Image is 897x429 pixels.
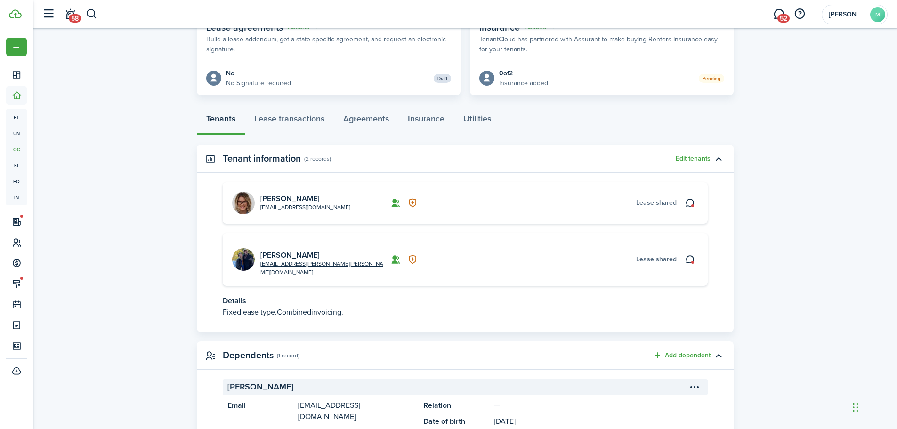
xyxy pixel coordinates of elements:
span: Lease shared [636,254,677,264]
a: [PERSON_NAME] [260,193,319,204]
p: Details [223,295,708,307]
a: Notifications [61,2,79,26]
a: Insurance [398,107,454,135]
a: kl [6,157,27,173]
button: Open sidebar [40,5,57,23]
a: Utilities [454,107,501,135]
button: Search [86,6,97,22]
img: TenantCloud [9,9,22,18]
a: [EMAIL_ADDRESS][DOMAIN_NAME] [260,203,350,211]
p: No Signature required [226,78,291,88]
img: Quinn Scillian [232,192,255,214]
button: Add dependent [653,350,711,361]
a: Agreements [334,107,398,135]
button: Open menu [687,379,703,395]
panel-main-description: [EMAIL_ADDRESS][DOMAIN_NAME] [298,400,414,422]
panel-main-title: Tenant information [223,153,301,164]
a: [EMAIL_ADDRESS][PERSON_NAME][PERSON_NAME][DOMAIN_NAME] [260,259,385,276]
avatar-text: M [870,7,885,22]
a: pt [6,109,27,125]
status: Pending [699,74,724,83]
panel-main-subtitle: (1 record) [277,351,299,360]
a: [PERSON_NAME] [260,250,319,260]
p: Insurance added [499,78,548,88]
div: Drag [853,393,858,421]
panel-main-body: Toggle accordion [197,182,734,332]
a: oc [6,141,27,157]
span: 52 [777,14,790,23]
button: Toggle accordion [711,151,727,167]
a: un [6,125,27,141]
span: Mateo [829,11,866,18]
panel-main-title: Relation [423,400,489,411]
img: Colin Davis [232,248,255,271]
span: invoicing. [311,307,343,317]
panel-main-description: [DATE] [494,416,703,427]
iframe: Chat Widget [850,384,897,429]
panel-main-title: Dependents [223,350,274,361]
button: Open menu [6,38,27,56]
span: 58 [69,14,81,23]
a: Messaging [770,2,788,26]
panel-main-title: Date of birth [423,416,489,427]
div: 0 of 2 [499,68,548,78]
panel-main-section-header: [PERSON_NAME] [223,379,708,395]
button: Toggle accordion [711,348,727,364]
panel-main-title: Email [227,400,293,422]
p: Build a lease addendum, get a state-specific agreement, and request an electronic signature. [206,34,451,54]
p: Fixed Combined [223,307,708,318]
button: Edit tenants [676,155,711,162]
a: Lease transactions [245,107,334,135]
a: in [6,189,27,205]
button: Open resource center [792,6,808,22]
status: Draft [434,74,451,83]
panel-main-description: — [494,400,703,411]
panel-main-subtitle: (2 records) [304,154,331,163]
a: eq [6,173,27,189]
div: No [226,68,291,78]
span: Lease shared [636,198,677,208]
p: TenantCloud has partnered with Assurant to make buying Renters Insurance easy for your tenants. [479,34,724,54]
span: lease type. [241,307,277,317]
